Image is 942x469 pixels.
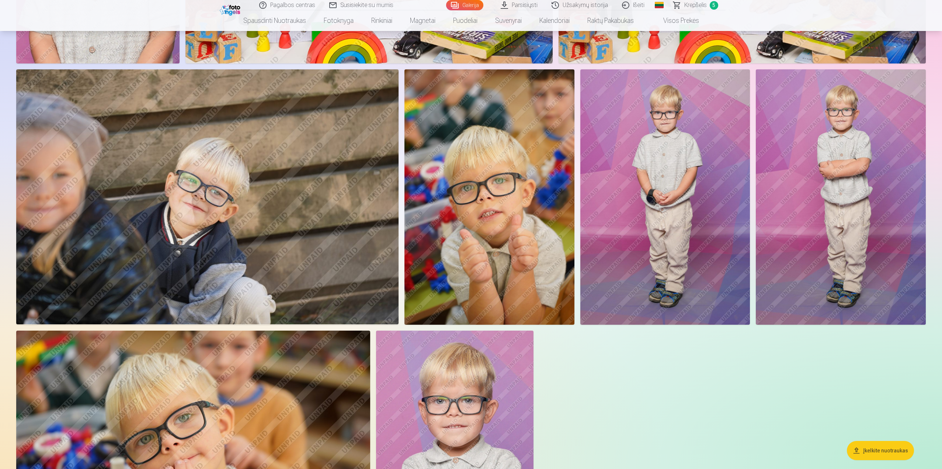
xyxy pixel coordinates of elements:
span: Krepšelis [684,1,707,10]
a: Kalendoriai [531,10,578,31]
a: Magnetai [401,10,444,31]
a: Raktų pakabukas [578,10,643,31]
span: 5 [710,1,718,10]
img: /fa2 [220,3,242,15]
a: Suvenyrai [486,10,531,31]
button: Įkelkite nuotraukas [847,441,914,460]
a: Spausdinti nuotraukas [234,10,315,31]
a: Puodeliai [444,10,486,31]
a: Fotoknyga [315,10,362,31]
a: Visos prekės [643,10,708,31]
a: Rinkiniai [362,10,401,31]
